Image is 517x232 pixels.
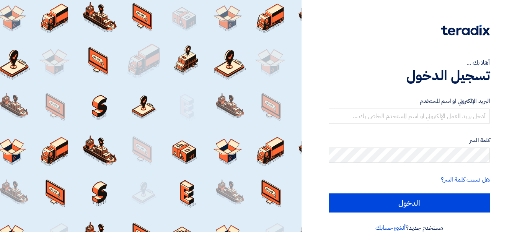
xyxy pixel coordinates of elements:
input: أدخل بريد العمل الإلكتروني او اسم المستخدم الخاص بك ... [329,109,490,124]
label: كلمة السر [329,136,490,145]
label: البريد الإلكتروني او اسم المستخدم [329,97,490,105]
input: الدخول [329,193,490,213]
a: هل نسيت كلمة السر؟ [441,175,490,184]
div: أهلا بك ... [329,58,490,67]
h1: تسجيل الدخول [329,67,490,84]
img: Teradix logo [441,25,490,36]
